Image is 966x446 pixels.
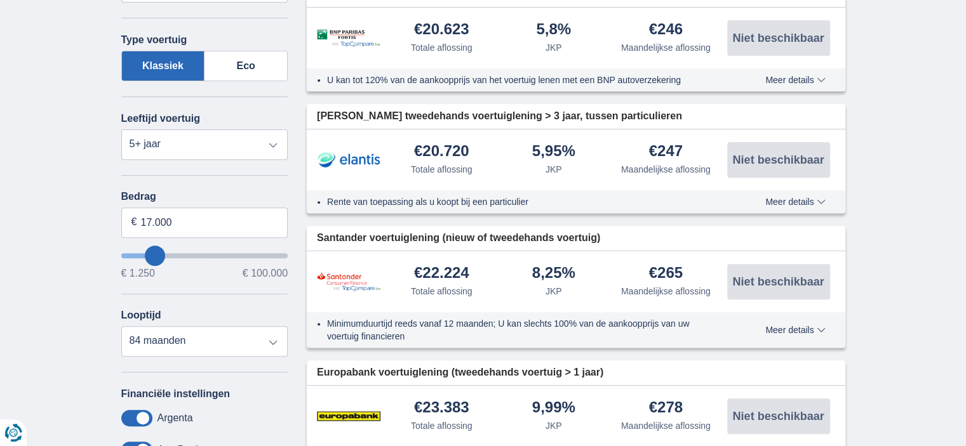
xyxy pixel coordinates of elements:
[536,22,571,39] div: 5,8%
[205,51,288,81] label: Eco
[414,143,469,161] div: €20.720
[649,400,683,417] div: €278
[756,197,835,207] button: Meer details
[546,285,562,298] div: JKP
[732,32,824,44] span: Niet beschikbaar
[756,75,835,85] button: Meer details
[317,400,380,432] img: product.pl.alt Europabank
[327,74,719,86] li: U kan tot 120% van de aankoopprijs van het voertuig lenen met een BNP autoverzekering
[727,264,830,299] button: Niet beschikbaar
[532,400,575,417] div: 9,99%
[121,310,161,321] label: Looptijd
[411,163,473,176] div: Totale aflossing
[121,51,205,81] label: Klassiek
[317,109,682,124] span: [PERSON_NAME] tweedehands voertuiglening > 3 jaar, tussen particulieren
[121,388,231,400] label: Financiële instellingen
[765,197,825,206] span: Meer details
[317,231,600,246] span: Santander voertuiglening (nieuw of tweedehands voertuig)
[414,400,469,417] div: €23.383
[317,144,380,176] img: product.pl.alt Elantis
[158,412,193,424] label: Argenta
[532,265,575,282] div: 8,25%
[121,268,155,279] span: € 1.250
[317,272,380,291] img: product.pl.alt Santander
[732,154,824,166] span: Niet beschikbaar
[649,143,683,161] div: €247
[756,325,835,335] button: Meer details
[411,41,473,54] div: Totale aflossing
[121,34,187,46] label: Type voertuig
[121,253,288,258] input: wantToBorrow
[243,268,288,279] span: € 100.000
[546,41,562,54] div: JKP
[317,365,603,380] span: Europabank voertuiglening (tweedehands voertuig > 1 jaar)
[532,143,575,161] div: 5,95%
[649,265,683,282] div: €265
[414,265,469,282] div: €22.224
[621,419,711,432] div: Maandelijkse aflossing
[411,419,473,432] div: Totale aflossing
[131,215,137,230] span: €
[411,285,473,298] div: Totale aflossing
[121,113,200,124] label: Leeftijd voertuig
[649,22,683,39] div: €246
[546,419,562,432] div: JKP
[727,20,830,56] button: Niet beschikbaar
[765,325,825,334] span: Meer details
[317,29,380,48] img: product.pl.alt BNP Paribas Fortis
[327,317,719,343] li: Minimumduurtijd reeds vanaf 12 maanden; U kan slechts 100% van de aankoopprijs van uw voertuig fi...
[121,191,288,202] label: Bedrag
[414,22,469,39] div: €20.623
[327,195,719,208] li: Rente van toepassing als u koopt bij een particulier
[727,398,830,434] button: Niet beschikbaar
[621,285,711,298] div: Maandelijkse aflossing
[727,142,830,178] button: Niet beschikbaar
[765,75,825,84] span: Meer details
[621,41,711,54] div: Maandelijkse aflossing
[546,163,562,176] div: JKP
[732,276,824,287] span: Niet beschikbaar
[732,410,824,422] span: Niet beschikbaar
[621,163,711,176] div: Maandelijkse aflossing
